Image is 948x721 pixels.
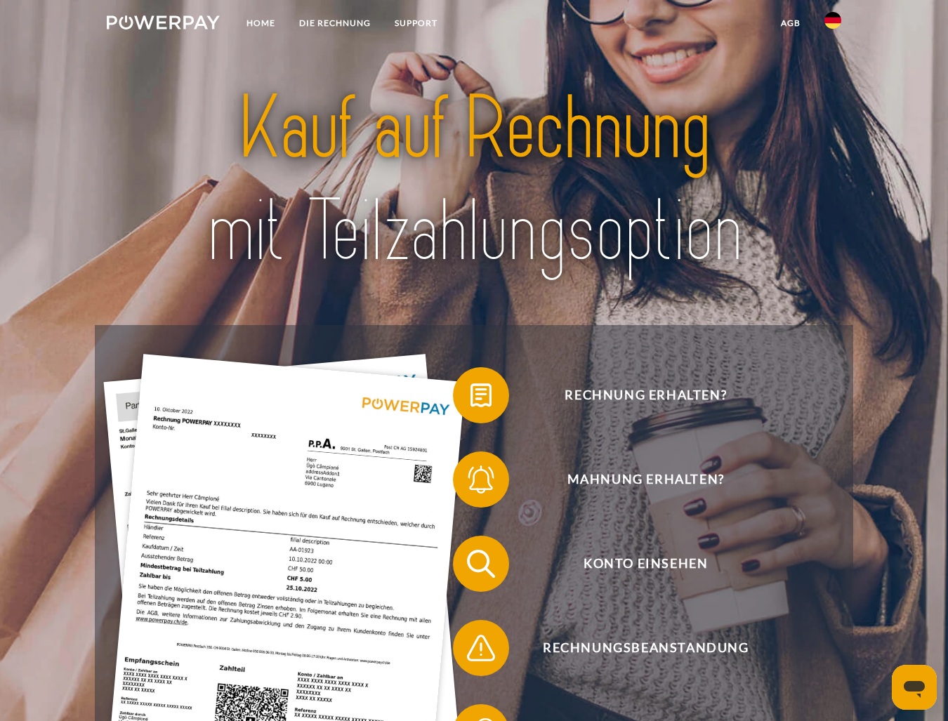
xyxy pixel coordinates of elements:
[453,536,818,592] button: Konto einsehen
[383,11,449,36] a: SUPPORT
[474,451,818,508] span: Mahnung erhalten?
[287,11,383,36] a: DIE RECHNUNG
[474,536,818,592] span: Konto einsehen
[453,620,818,676] button: Rechnungsbeanstandung
[824,12,841,29] img: de
[463,462,499,497] img: qb_bell.svg
[143,72,805,288] img: title-powerpay_de.svg
[769,11,812,36] a: agb
[453,367,818,423] button: Rechnung erhalten?
[463,546,499,581] img: qb_search.svg
[892,665,937,710] iframe: Schaltfläche zum Öffnen des Messaging-Fensters
[474,620,818,676] span: Rechnungsbeanstandung
[463,378,499,413] img: qb_bill.svg
[107,15,220,29] img: logo-powerpay-white.svg
[453,451,818,508] button: Mahnung erhalten?
[463,630,499,666] img: qb_warning.svg
[235,11,287,36] a: Home
[474,367,818,423] span: Rechnung erhalten?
